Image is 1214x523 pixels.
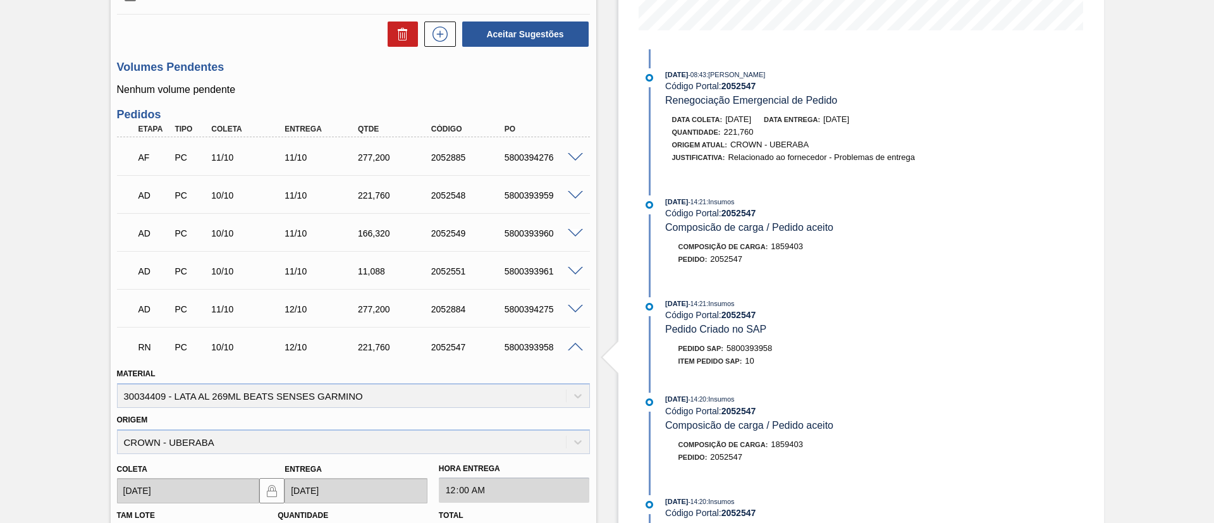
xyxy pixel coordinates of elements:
div: 11/10/2025 [208,304,290,314]
p: AD [138,304,170,314]
span: Justificativa: [672,154,725,161]
div: Código Portal: [665,81,966,91]
div: Entrega [281,125,364,133]
div: Qtde [355,125,437,133]
span: - 08:43 [689,71,706,78]
div: 2052549 [428,228,510,238]
span: 1859403 [771,440,803,449]
div: 11,088 [355,266,437,276]
p: AD [138,228,170,238]
span: 1859403 [771,242,803,251]
div: 10/10/2025 [208,190,290,200]
div: Nova sugestão [418,22,456,47]
span: [DATE] [725,114,751,124]
div: 11/10/2025 [281,190,364,200]
div: 166,320 [355,228,437,238]
label: Hora Entrega [439,460,590,478]
p: AD [138,266,170,276]
div: 11/10/2025 [281,228,364,238]
div: Pedido de Compra [171,342,209,352]
div: Aceitar Sugestões [456,20,590,48]
span: : [PERSON_NAME] [706,71,766,78]
div: Código [428,125,510,133]
div: 11/10/2025 [281,152,364,163]
button: Aceitar Sugestões [462,22,589,47]
label: Quantidade [278,511,328,520]
div: 5800393961 [501,266,584,276]
img: atual [646,303,653,311]
label: Tam lote [117,511,155,520]
div: 5800394275 [501,304,584,314]
span: Composicão de carga / Pedido aceito [665,222,833,233]
div: 2052547 [428,342,510,352]
div: 12/10/2025 [281,342,364,352]
span: Origem Atual: [672,141,727,149]
div: Código Portal: [665,508,966,518]
div: 2052551 [428,266,510,276]
div: 2052548 [428,190,510,200]
div: 221,760 [355,190,437,200]
img: locked [264,483,279,498]
h3: Volumes Pendentes [117,61,590,74]
span: [DATE] [665,71,688,78]
strong: 2052547 [721,508,756,518]
div: 11/10/2025 [208,152,290,163]
input: dd/mm/yyyy [285,478,427,503]
span: : Insumos [706,198,735,206]
label: Total [439,511,463,520]
div: 277,200 [355,152,437,163]
span: - 14:20 [689,396,706,403]
div: Pedido de Compra [171,266,209,276]
span: Data entrega: [764,116,820,123]
img: atual [646,398,653,406]
div: Aguardando Descarga [135,257,173,285]
div: 2052885 [428,152,510,163]
span: - 14:21 [689,199,706,206]
span: : Insumos [706,300,735,307]
span: 2052547 [710,452,742,462]
div: 12/10/2025 [281,304,364,314]
span: Pedido : [678,255,708,263]
div: Tipo [171,125,209,133]
div: Código Portal: [665,208,966,218]
label: Origem [117,415,148,424]
div: 221,760 [355,342,437,352]
div: Pedido de Compra [171,228,209,238]
div: 277,200 [355,304,437,314]
div: Excluir Sugestões [381,22,418,47]
span: [DATE] [665,300,688,307]
span: Quantidade : [672,128,721,136]
div: Pedido de Compra [171,190,209,200]
span: Data coleta: [672,116,723,123]
span: - 14:20 [689,498,706,505]
button: locked [259,478,285,503]
span: Pedido : [678,453,708,461]
strong: 2052547 [721,310,756,320]
label: Material [117,369,156,378]
span: 5800393958 [727,343,772,353]
div: 5800394276 [501,152,584,163]
span: : Insumos [706,498,735,505]
h3: Pedidos [117,108,590,121]
span: 221,760 [724,127,754,137]
div: PO [501,125,584,133]
img: atual [646,74,653,82]
span: [DATE] [665,498,688,505]
span: CROWN - UBERABA [730,140,809,149]
input: dd/mm/yyyy [117,478,260,503]
div: 10/10/2025 [208,266,290,276]
p: AD [138,190,170,200]
div: Código Portal: [665,310,966,320]
div: Aguardando Faturamento [135,144,173,171]
div: Aguardando Descarga [135,182,173,209]
div: Etapa [135,125,173,133]
div: Aguardando Descarga [135,219,173,247]
span: Composição de Carga : [678,243,768,250]
img: atual [646,201,653,209]
strong: 2052547 [721,81,756,91]
span: Renegociação Emergencial de Pedido [665,95,837,106]
div: 5800393960 [501,228,584,238]
span: [DATE] [823,114,849,124]
div: Aguardando Descarga [135,295,173,323]
span: Pedido Criado no SAP [665,324,766,335]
